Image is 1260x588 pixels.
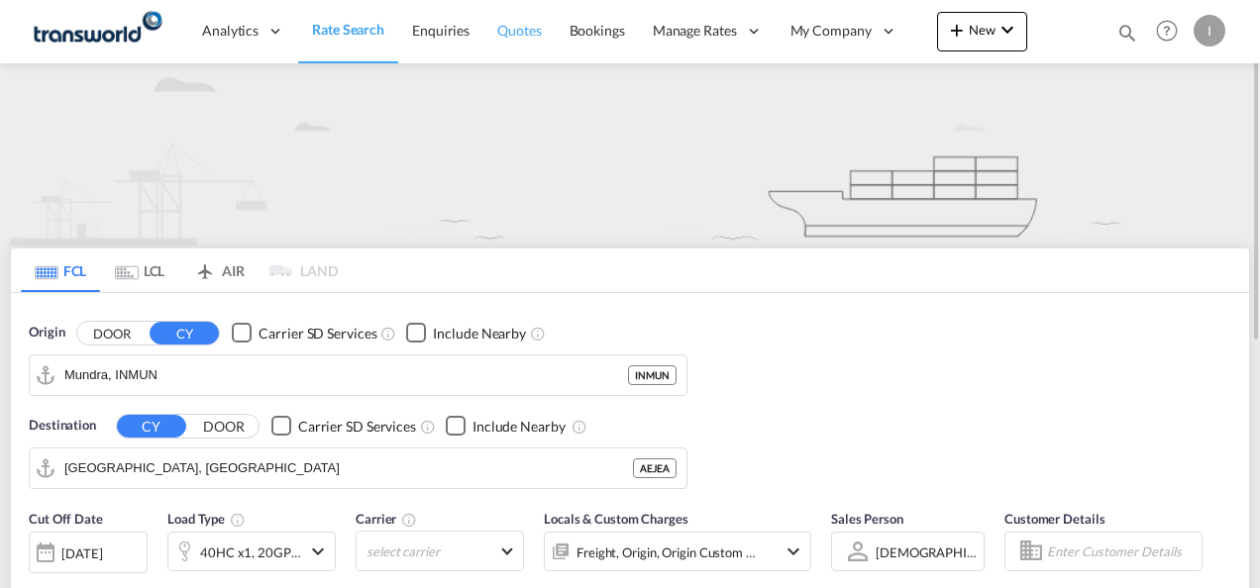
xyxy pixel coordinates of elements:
div: AEJEA [633,458,677,478]
span: Carrier [356,511,417,527]
button: icon-plus 400-fgNewicon-chevron-down [937,12,1027,51]
input: Enter Customer Details [1047,537,1196,566]
span: Rate Search [312,21,384,38]
input: Search by Port [64,360,628,390]
md-icon: Unchecked: Search for CY (Container Yard) services for all selected carriers.Checked : Search for... [380,326,396,342]
span: Help [1150,14,1184,48]
div: Help [1150,14,1194,49]
img: new-FCL.png [10,63,1250,245]
md-input-container: Mundra, INMUN [30,355,686,395]
md-icon: icon-information-outline [230,512,246,528]
span: Bookings [570,22,625,39]
button: CY [150,322,219,344]
img: f753ae806dec11f0841701cdfdf085c0.png [30,9,163,53]
md-input-container: Jebel Ali, AEJEA [30,448,686,488]
md-checkbox: Checkbox No Ink [271,416,416,437]
div: [DATE] [29,532,148,573]
div: Include Nearby [472,417,566,437]
md-checkbox: Checkbox No Ink [406,323,526,343]
div: [DEMOGRAPHIC_DATA] Kiran [876,544,1051,560]
div: Carrier SD Services [298,417,416,437]
md-icon: Unchecked: Ignores neighbouring ports when fetching rates.Checked : Includes neighbouring ports w... [572,419,587,435]
span: Enquiries [412,22,470,39]
button: DOOR [77,322,147,344]
div: icon-magnify [1116,22,1138,51]
div: 40HC x1 20GP x1 [200,539,301,566]
div: INMUN [628,365,677,385]
md-checkbox: Checkbox No Ink [232,323,376,343]
span: Quotes [497,22,541,39]
md-icon: icon-chevron-down [996,18,1019,42]
md-icon: icon-chevron-down [782,539,805,563]
span: Manage Rates [653,21,737,41]
div: 40HC x1 20GP x1icon-chevron-down [167,532,336,571]
md-icon: icon-chevron-down [306,539,330,563]
div: Freight Origin Origin Custom Destination Factory Stuffingicon-chevron-down [544,532,811,571]
span: Origin [29,323,64,343]
span: My Company [790,21,872,41]
md-tab-item: AIR [179,248,259,292]
md-tab-item: FCL [21,248,100,292]
md-icon: Unchecked: Ignores neighbouring ports when fetching rates.Checked : Includes neighbouring ports w... [530,326,546,342]
input: Search by Port [64,453,633,483]
div: Freight Origin Origin Custom Destination Factory Stuffing [577,539,757,566]
md-icon: Unchecked: Search for CY (Container Yard) services for all selected carriers.Checked : Search for... [420,419,436,435]
span: Analytics [202,21,259,41]
md-pagination-wrapper: Use the left and right arrow keys to navigate between tabs [21,248,338,292]
md-icon: The selected Trucker/Carrierwill be displayed in the rate results If the rates are from another f... [401,512,417,528]
md-tab-item: LCL [100,248,179,292]
button: DOOR [189,415,259,438]
span: Locals & Custom Charges [544,511,688,527]
md-select: Sales Person: Irishi Kiran [874,538,979,566]
span: Customer Details [1004,511,1104,527]
md-icon: icon-magnify [1116,22,1138,44]
span: New [945,22,1019,38]
span: Load Type [167,511,246,527]
div: I [1194,15,1225,47]
md-checkbox: Checkbox No Ink [446,416,566,437]
md-icon: icon-plus 400-fg [945,18,969,42]
div: Include Nearby [433,324,526,343]
div: Carrier SD Services [259,324,376,343]
span: Cut Off Date [29,511,103,527]
button: CY [117,415,186,438]
md-icon: icon-airplane [193,259,217,274]
div: [DATE] [61,544,102,562]
span: Sales Person [831,511,903,527]
span: Destination [29,416,96,436]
